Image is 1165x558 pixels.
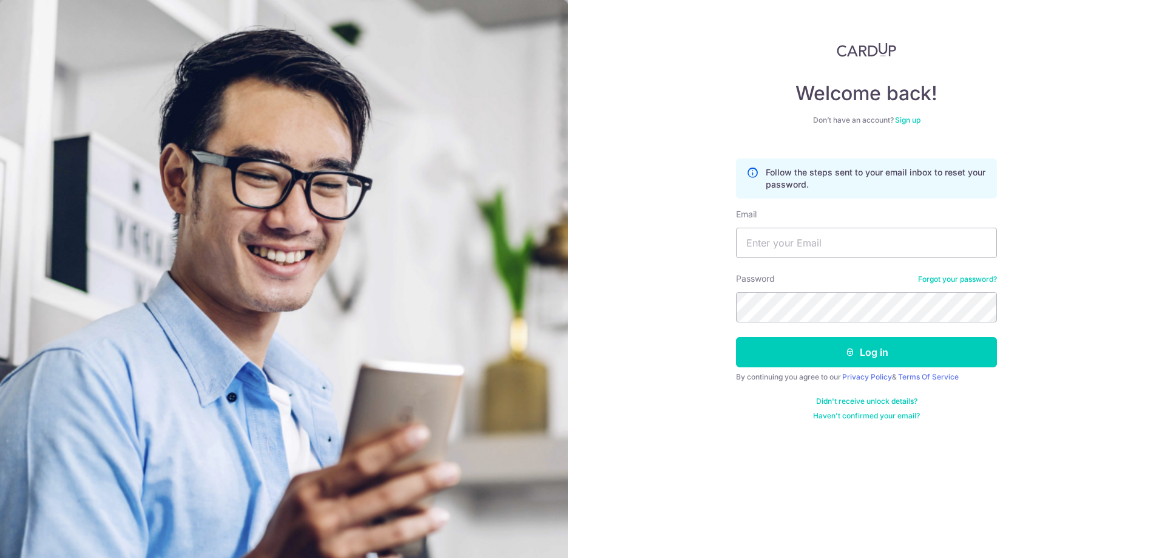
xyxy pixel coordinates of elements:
[766,166,987,191] p: Follow the steps sent to your email inbox to reset your password.
[895,115,920,124] a: Sign up
[837,43,896,57] img: CardUp Logo
[898,372,959,381] a: Terms Of Service
[736,81,997,106] h4: Welcome back!
[736,115,997,125] div: Don’t have an account?
[842,372,892,381] a: Privacy Policy
[736,372,997,382] div: By continuing you agree to our &
[736,337,997,367] button: Log in
[736,228,997,258] input: Enter your Email
[736,208,757,220] label: Email
[816,396,917,406] a: Didn't receive unlock details?
[736,273,775,285] label: Password
[918,274,997,284] a: Forgot your password?
[813,411,920,421] a: Haven't confirmed your email?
